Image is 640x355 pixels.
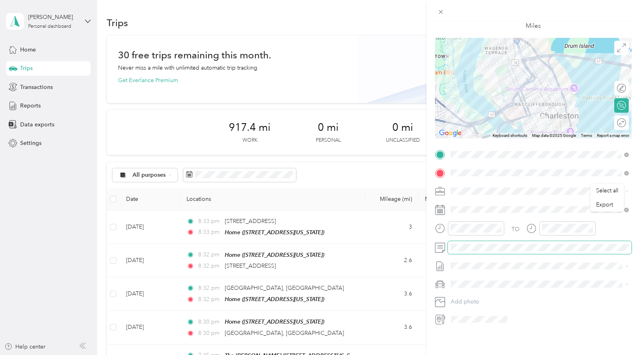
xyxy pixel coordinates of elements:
[493,133,527,138] button: Keyboard shortcuts
[526,21,541,31] p: Miles
[595,310,640,355] iframe: Everlance-gr Chat Button Frame
[437,128,464,138] a: Open this area in Google Maps (opens a new window)
[437,128,464,138] img: Google
[597,133,629,138] a: Report a map error
[581,133,592,138] a: Terms (opens in new tab)
[512,225,520,233] div: TO
[596,201,613,208] span: Export
[596,187,618,194] span: Select all
[448,296,632,308] button: Add photo
[532,133,576,138] span: Map data ©2025 Google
